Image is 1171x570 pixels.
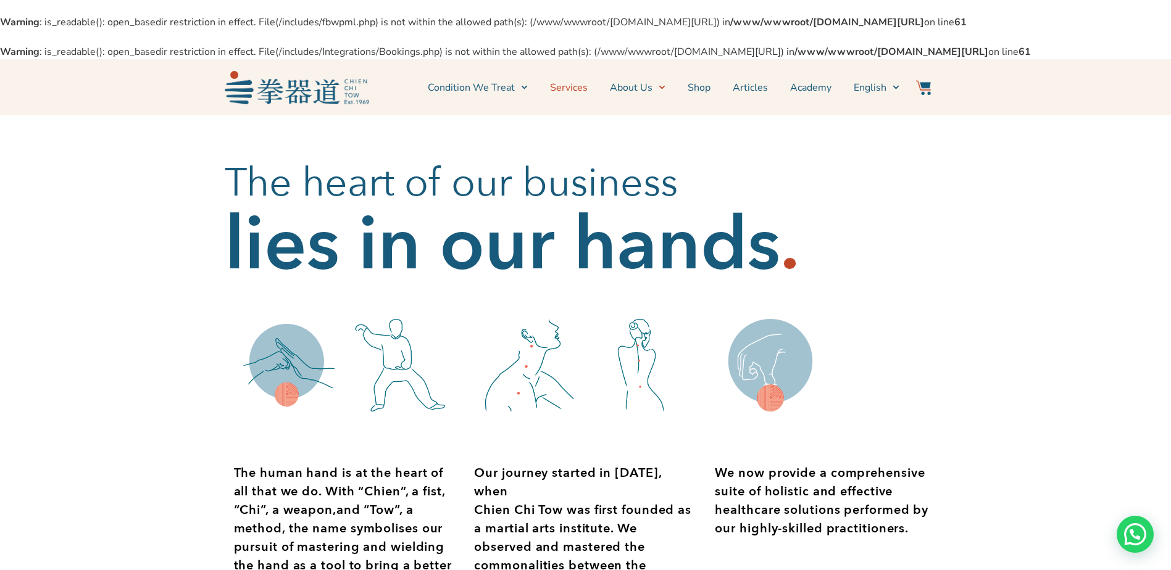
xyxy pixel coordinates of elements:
b: 61 [1019,45,1031,59]
a: Services [550,72,588,103]
img: Website Icon-03 [916,80,931,95]
div: Page 1 [715,464,937,538]
h2: . [780,220,799,270]
b: /www/wwwroot/[DOMAIN_NAME][URL] [794,45,988,59]
h2: lies in our hands [225,220,780,270]
a: Condition We Treat [428,72,528,103]
b: /www/wwwroot/[DOMAIN_NAME][URL] [730,15,924,29]
h2: The heart of our business [225,159,947,208]
span: English [854,80,886,95]
a: About Us [610,72,665,103]
a: Academy [790,72,831,103]
p: We now provide a comprehensive suite of holistic and effective healthcare solutions performed by ... [715,464,937,538]
a: English [854,72,899,103]
a: Shop [688,72,711,103]
a: Articles [733,72,768,103]
nav: Menu [375,72,900,103]
b: 61 [954,15,967,29]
